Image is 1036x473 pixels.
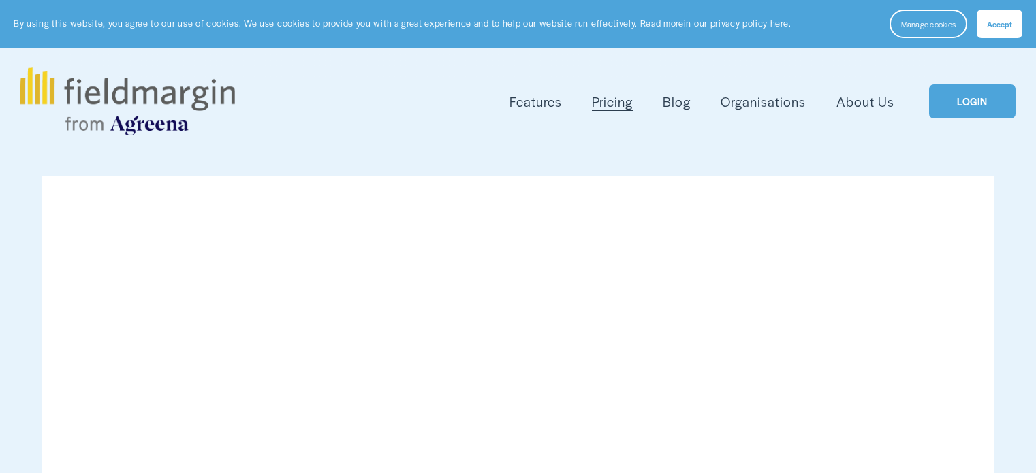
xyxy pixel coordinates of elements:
a: folder dropdown [509,91,562,113]
a: Blog [663,91,691,113]
a: Pricing [592,91,633,113]
a: Organisations [721,91,806,113]
span: Accept [987,18,1012,29]
span: Manage cookies [901,18,956,29]
span: Features [509,92,562,112]
button: Accept [977,10,1022,38]
a: in our privacy policy here [684,17,789,29]
img: fieldmargin.com [20,67,234,135]
a: LOGIN [929,84,1015,119]
p: By using this website, you agree to our use of cookies. We use cookies to provide you with a grea... [14,17,791,30]
button: Manage cookies [890,10,967,38]
a: About Us [836,91,894,113]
